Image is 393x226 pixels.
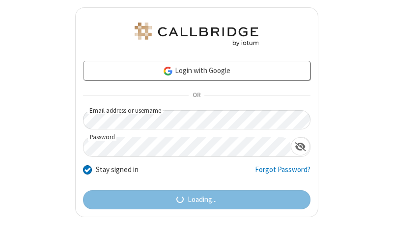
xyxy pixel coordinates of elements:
iframe: Chat [368,201,386,219]
a: Login with Google [83,61,310,80]
input: Password [84,137,291,156]
label: Stay signed in [96,164,139,176]
img: Astra [133,23,260,46]
a: Forgot Password? [255,164,310,183]
input: Email address or username [83,110,310,129]
span: OR [189,89,204,102]
div: Show password [291,137,310,155]
img: google-icon.png [163,66,173,76]
span: Loading... [188,194,217,205]
button: Loading... [83,190,310,210]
